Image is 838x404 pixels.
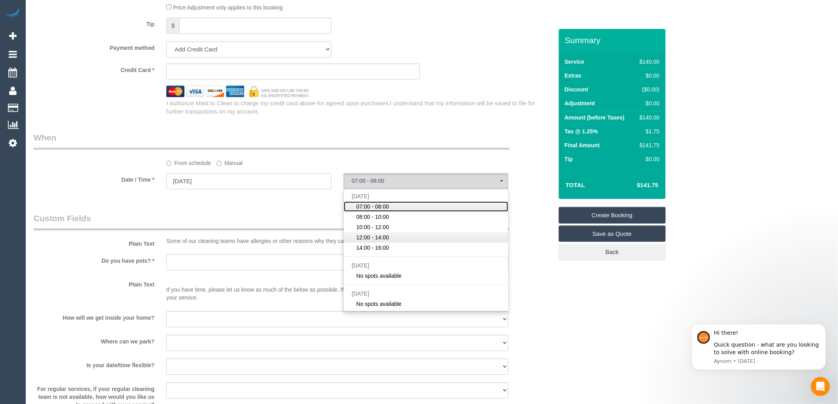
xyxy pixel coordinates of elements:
legend: Custom Fields [34,212,509,230]
div: ($0.00) [636,85,659,93]
label: Tip [28,17,160,28]
label: Do you have pets? * [28,254,160,265]
label: Is your date/time flexible? [28,358,160,369]
a: Create Booking [559,207,666,224]
p: Some of our cleaning teams have allergies or other reasons why they can't attend homes withs pets. [166,237,509,245]
label: Plain Text [28,278,160,288]
label: Extras [565,72,582,80]
label: Discount [565,85,589,93]
label: Manual [217,156,243,167]
span: [DATE] [352,193,369,199]
legend: When [34,132,509,150]
span: Price Adjustment only applies to this booking [173,4,283,11]
span: [DATE] [352,262,369,269]
strong: Total [566,182,585,188]
img: credit cards [160,85,315,97]
span: 07:00 - 08:00 [352,178,500,184]
label: Payment method [28,41,160,52]
label: Adjustment [565,99,595,107]
a: Save as Quote [559,226,666,242]
label: Where can we park? [28,335,160,345]
label: Amount (before Taxes) [565,114,625,121]
div: I authorize Maid to Clean to charge my credit card above for agreed upon purchases. [160,99,558,116]
label: Date / Time * [28,173,160,184]
label: Tip [565,155,573,163]
p: If you have time, please let us know as much of the below as possible. If not, our team may need ... [166,278,509,302]
label: Service [565,58,585,66]
input: DD/MM/YYYY [166,173,331,189]
label: Credit Card * [28,63,160,74]
iframe: Intercom notifications message [680,312,838,383]
div: $141.75 [636,141,659,149]
label: Tax @ 1.25% [565,127,598,135]
span: No spots available [356,272,402,280]
button: 07:00 - 08:00 [343,173,509,189]
div: $0.00 [636,99,659,107]
h4: $141.75 [613,182,658,189]
input: Manual [217,161,222,166]
img: Automaid Logo [5,8,21,19]
label: Plain Text [28,237,160,248]
div: $140.00 [636,58,659,66]
iframe: Secure card payment input frame [173,68,413,75]
div: $0.00 [636,72,659,80]
span: 14:00 - 16:00 [356,244,389,252]
label: Final Amount [565,141,600,149]
h3: Summary [565,36,662,45]
div: $140.00 [636,114,659,121]
div: $1.75 [636,127,659,135]
input: From schedule [166,161,171,166]
span: No spots available [356,300,402,308]
span: 12:00 - 14:00 [356,233,389,241]
label: How will we get inside your home? [28,311,160,322]
span: $ [166,17,179,34]
div: $0.00 [636,155,659,163]
iframe: Intercom live chat [811,377,830,396]
label: From schedule [166,156,211,167]
a: Back [559,244,666,260]
span: 10:00 - 12:00 [356,223,389,231]
span: [DATE] [352,290,369,297]
span: 08:00 - 10:00 [356,213,389,221]
span: 07:00 - 08:00 [356,203,389,211]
